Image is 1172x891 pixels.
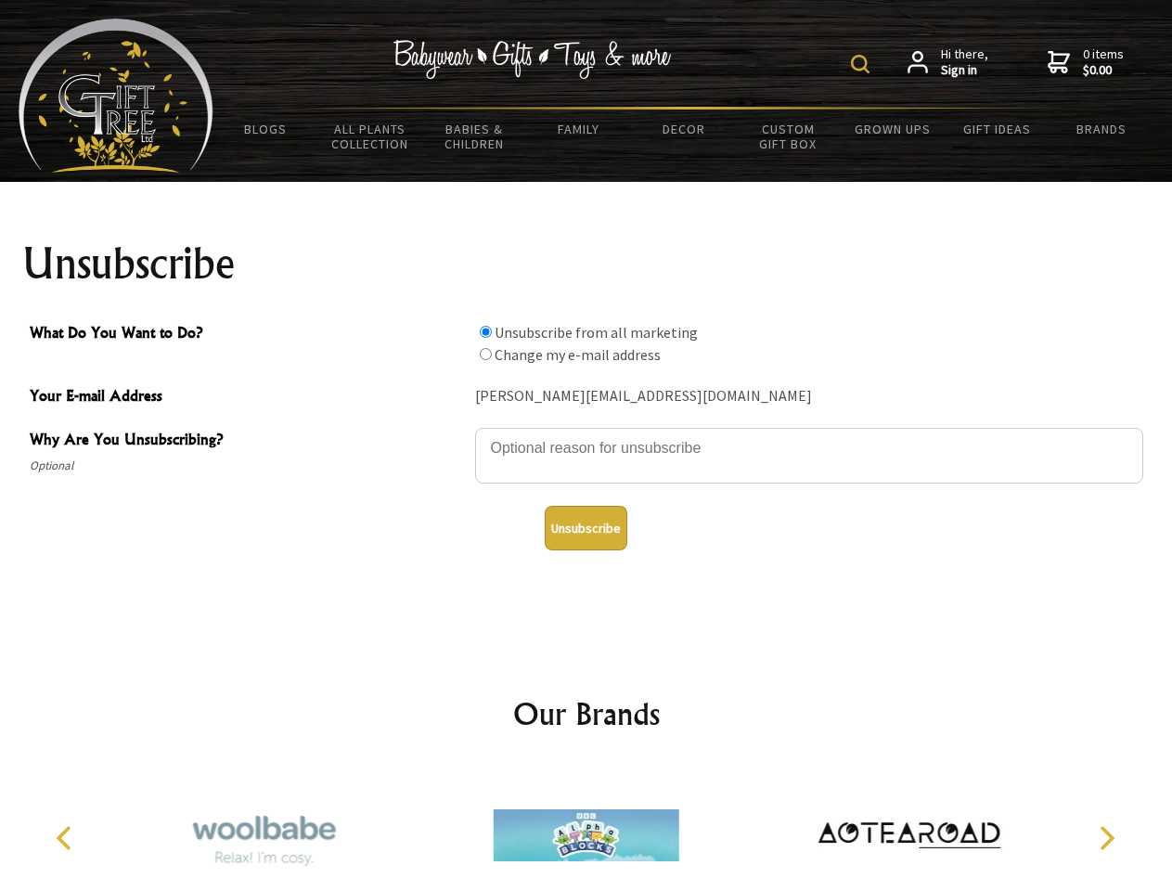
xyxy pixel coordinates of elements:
strong: $0.00 [1083,62,1124,79]
img: product search [851,55,869,73]
a: Babies & Children [422,110,527,163]
a: Decor [631,110,736,148]
a: All Plants Collection [318,110,423,163]
a: Brands [1050,110,1154,148]
img: Babyware - Gifts - Toys and more... [19,19,213,173]
a: 0 items$0.00 [1048,46,1124,79]
a: BLOGS [213,110,318,148]
span: Your E-mail Address [30,384,466,411]
a: Custom Gift Box [736,110,841,163]
span: Why Are You Unsubscribing? [30,428,466,455]
a: Gift Ideas [945,110,1050,148]
h1: Unsubscribe [22,241,1151,286]
button: Next [1086,818,1127,859]
a: Hi there,Sign in [908,46,988,79]
a: Grown Ups [840,110,945,148]
span: Hi there, [941,46,988,79]
a: Family [527,110,632,148]
label: Unsubscribe from all marketing [495,323,698,342]
input: What Do You Want to Do? [480,326,492,338]
textarea: Why Are You Unsubscribing? [475,428,1143,484]
input: What Do You Want to Do? [480,348,492,360]
label: Change my e-mail address [495,345,661,364]
span: Optional [30,455,466,477]
span: 0 items [1083,45,1124,79]
button: Unsubscribe [545,506,627,550]
img: Babywear - Gifts - Toys & more [393,40,672,79]
span: What Do You Want to Do? [30,321,466,348]
h2: Our Brands [37,691,1136,736]
button: Previous [46,818,87,859]
strong: Sign in [941,62,988,79]
div: [PERSON_NAME][EMAIL_ADDRESS][DOMAIN_NAME] [475,382,1143,411]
